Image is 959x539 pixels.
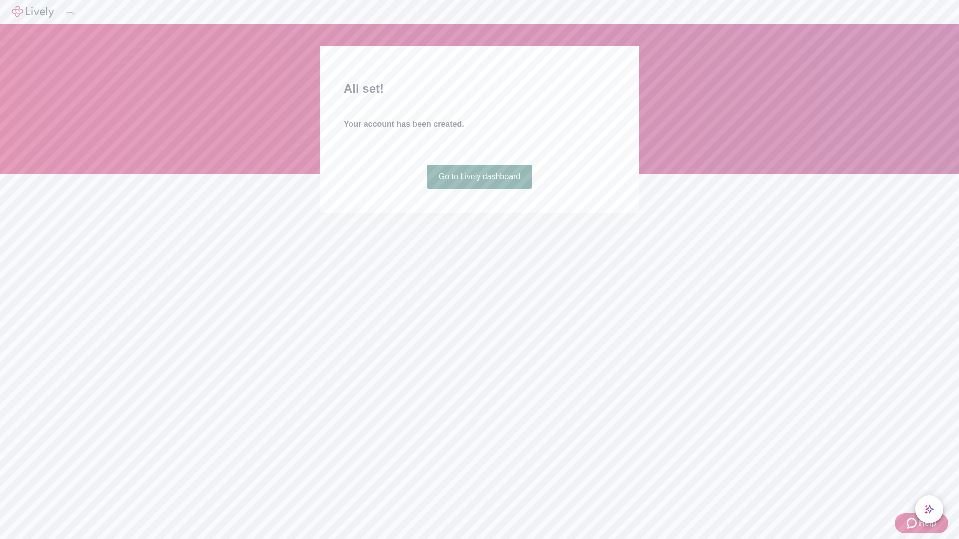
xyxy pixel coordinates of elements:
[915,495,943,523] button: chat
[12,6,54,18] img: Lively
[907,517,919,529] svg: Zendesk support icon
[919,517,936,529] span: Help
[344,80,615,98] h2: All set!
[344,118,615,130] h4: Your account has been created.
[66,12,74,15] button: Log out
[895,513,948,533] button: Zendesk support iconHelp
[427,165,533,189] a: Go to Lively dashboard
[924,504,934,514] svg: Lively AI Assistant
